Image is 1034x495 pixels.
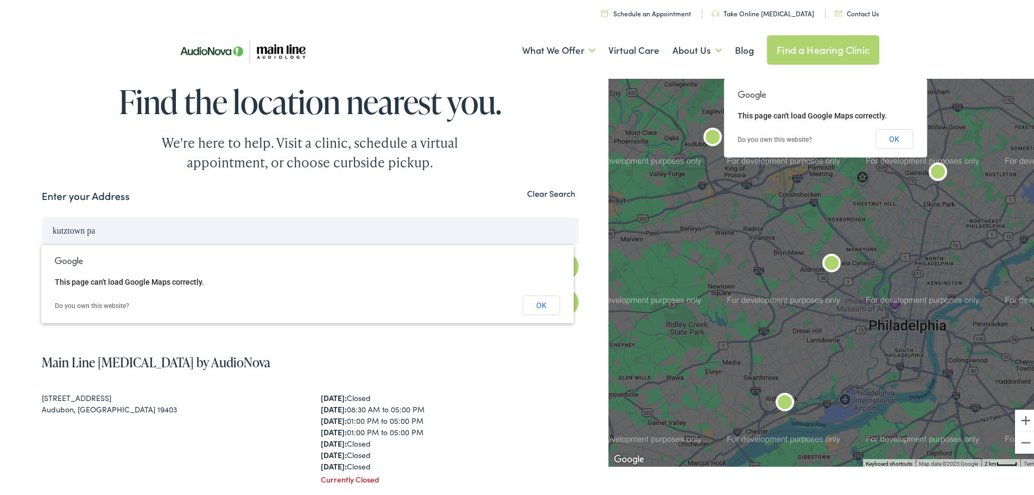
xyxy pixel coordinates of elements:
h1: Find the location nearest you. [42,82,579,117]
div: Audubon, [GEOGRAPHIC_DATA] 19403 [42,402,300,413]
div: [STREET_ADDRESS] [42,390,300,402]
span: 2 km [985,459,997,465]
a: Do you own this website? [738,134,812,141]
strong: [DATE]: [321,413,347,424]
button: Clear Search [524,186,579,197]
a: Main Line [MEDICAL_DATA] by AudioNova [42,351,270,369]
img: utility icon [601,8,608,15]
a: Blog [735,28,754,68]
a: Schedule an Appointment [601,7,691,16]
div: We're here to help. Visit a clinic, schedule a virtual appointment, or choose curbside pickup. [136,131,484,170]
a: About Us [673,28,722,68]
strong: [DATE]: [321,424,347,435]
button: OK [523,293,560,313]
span: Map data ©2025 Google [919,459,978,465]
img: utility icon [712,8,719,15]
button: Keyboard shortcuts [866,458,912,466]
img: utility icon [835,9,842,14]
strong: [DATE]: [321,402,347,412]
div: Main Line Audiology by AudioNova [767,384,802,419]
a: Virtual Care [608,28,659,68]
a: What We Offer [522,28,595,68]
strong: [DATE]: [321,390,347,401]
a: Contact Us [835,7,879,16]
strong: [DATE]: [321,447,347,458]
input: Enter your address or zip code [42,215,579,242]
strong: [DATE]: [321,459,347,469]
button: OK [876,127,913,147]
div: Closed 08:30 AM to 05:00 PM 01:00 PM to 05:00 PM 01:00 PM to 05:00 PM Closed Closed Closed [321,390,579,470]
a: Find a Hearing Clinic [767,33,879,62]
button: Map Scale: 2 km per 34 pixels [981,457,1020,465]
img: Google [611,450,647,465]
span: This page can't load Google Maps correctly. [738,109,887,118]
div: AudioNova [921,154,955,189]
div: Main Line Audiology by AudioNova [695,119,730,154]
strong: [DATE]: [321,436,347,447]
div: Currently Closed [321,472,579,483]
label: Enter your Address [42,186,130,202]
a: Do you own this website? [55,300,129,308]
a: Open this area in Google Maps (opens a new window) [611,450,647,465]
a: Take Online [MEDICAL_DATA] [712,7,814,16]
span: This page can't load Google Maps correctly. [55,275,204,284]
div: Main Line Audiology by AudioNova [814,245,849,280]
